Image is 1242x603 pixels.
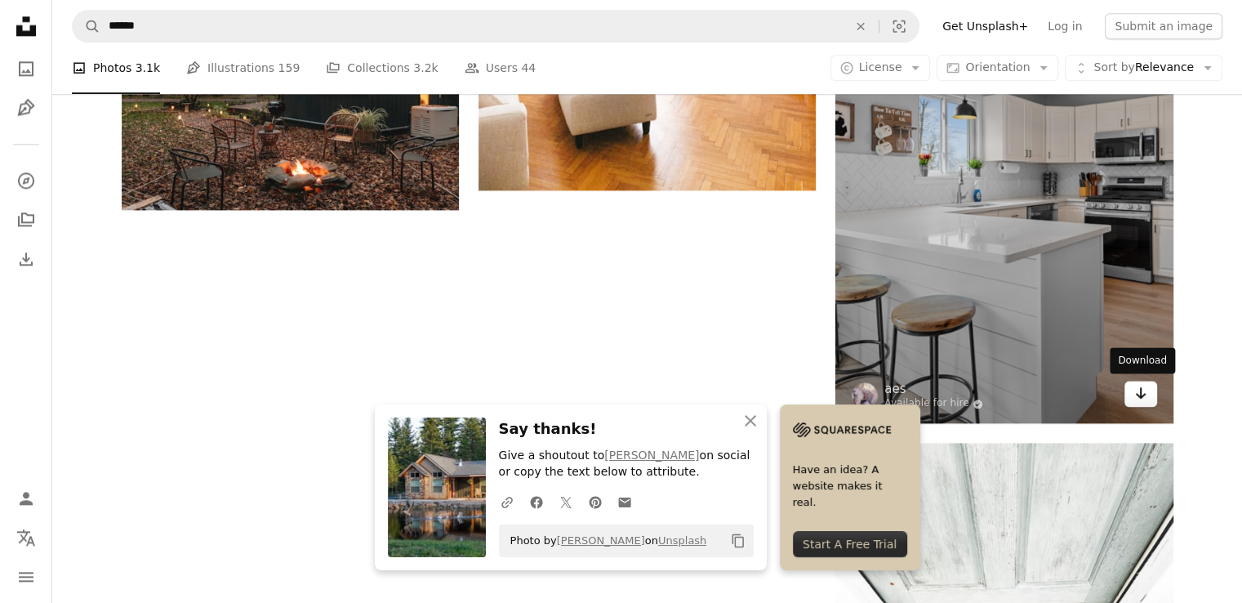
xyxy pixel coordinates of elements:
span: Orientation [965,61,1030,74]
button: Menu [10,561,42,593]
a: aes [884,381,983,397]
span: Photo by on [502,528,707,554]
div: Download [1110,347,1175,373]
a: Photos [10,52,42,85]
button: Sort byRelevance [1065,56,1222,82]
a: Collections 3.2k [326,42,438,95]
a: Get Unsplash+ [933,13,1038,39]
a: a kitchen with a center island next to a stove top oven [835,163,1173,177]
a: Share over email [610,485,639,518]
a: Download [1124,381,1157,407]
h3: Say thanks! [499,418,754,441]
button: License [830,56,931,82]
button: Copy to clipboard [724,527,752,555]
p: Give a shoutout to on social or copy the text below to attribute. [499,448,754,480]
a: Home — Unsplash [10,10,42,46]
div: Start A Free Trial [793,531,907,557]
span: Sort by [1093,61,1134,74]
a: [PERSON_NAME] [604,449,699,462]
button: Submit an image [1105,13,1222,39]
a: Have an idea? A website makes it real.Start A Free Trial [780,404,920,570]
button: Language [10,521,42,554]
a: Download History [10,243,42,275]
a: Users 44 [465,42,536,95]
a: Share on Twitter [551,485,581,518]
a: Collections [10,203,42,236]
a: Available for hire [884,397,983,410]
img: file-1705255347840-230a6ab5bca9image [793,418,891,442]
form: Find visuals sitewide [72,10,919,42]
button: Search Unsplash [73,11,100,42]
a: Share on Pinterest [581,485,610,518]
span: 159 [278,60,300,78]
a: Unsplash [658,534,706,547]
button: Clear [843,11,879,42]
img: Go to aes's profile [852,382,878,409]
a: a small cabin in the woods with a fire pit [122,90,459,105]
span: Have an idea? A website makes it real. [793,462,907,511]
a: Illustrations 159 [186,42,300,95]
a: Log in [1038,13,1092,39]
span: License [859,61,902,74]
a: Share on Facebook [522,485,551,518]
span: Relevance [1093,60,1194,77]
a: Illustrations [10,92,42,124]
button: Visual search [879,11,919,42]
a: Log in / Sign up [10,482,42,515]
a: [PERSON_NAME] [557,534,645,547]
span: 3.2k [413,60,438,78]
button: Orientation [937,56,1058,82]
a: Explore [10,164,42,197]
span: 44 [521,60,536,78]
